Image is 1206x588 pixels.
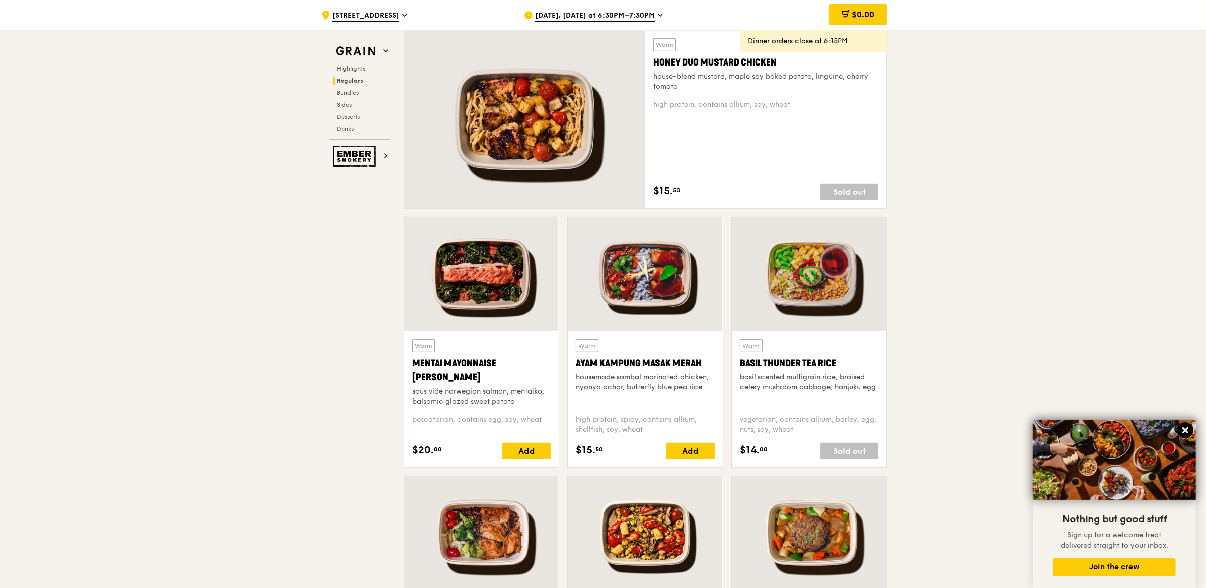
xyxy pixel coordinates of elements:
[576,356,714,370] div: Ayam Kampung Masak Merah
[1062,513,1167,526] span: Nothing but good stuff
[1177,422,1193,438] button: Close
[820,184,878,200] div: Sold out
[412,356,551,384] div: Mentai Mayonnaise [PERSON_NAME]
[653,72,878,92] div: house-blend mustard, maple soy baked potato, linguine, cherry tomato
[337,125,354,133] span: Drinks
[337,101,352,108] span: Sides
[502,443,551,459] div: Add
[576,339,598,352] div: Warm
[820,443,878,459] div: Sold out
[1033,420,1196,500] img: DSC07876-Edit02-Large.jpeg
[434,445,442,453] span: 00
[740,415,878,435] div: vegetarian, contains allium, barley, egg, nuts, soy, wheat
[740,372,878,393] div: basil scented multigrain rice, braised celery mushroom cabbage, hanjuku egg
[333,146,379,167] img: Ember Smokery web logo
[852,10,874,19] span: $0.00
[333,42,379,60] img: Grain web logo
[748,36,879,46] div: Dinner orders close at 6:15PM
[595,445,603,453] span: 50
[576,415,714,435] div: high protein, spicy, contains allium, shellfish, soy, wheat
[576,372,714,393] div: housemade sambal marinated chicken, nyonya achar, butterfly blue pea rice
[653,38,676,51] div: Warm
[337,89,359,96] span: Bundles
[332,11,399,22] span: [STREET_ADDRESS]
[653,55,878,70] div: Honey Duo Mustard Chicken
[337,77,363,84] span: Regulars
[740,356,878,370] div: Basil Thunder Tea Rice
[673,186,681,194] span: 50
[653,100,878,110] div: high protein, contains allium, soy, wheat
[535,11,655,22] span: [DATE], [DATE] at 6:30PM–7:30PM
[337,113,360,120] span: Desserts
[653,184,673,199] span: $15.
[1053,558,1176,576] button: Join the crew
[740,443,760,458] span: $14.
[337,65,365,72] span: Highlights
[412,443,434,458] span: $20.
[412,386,551,407] div: sous vide norwegian salmon, mentaiko, balsamic glazed sweet potato
[412,415,551,435] div: pescatarian, contains egg, soy, wheat
[740,339,763,352] div: Warm
[1061,531,1168,550] span: Sign up for a welcome treat delivered straight to your inbox.
[412,339,435,352] div: Warm
[576,443,595,458] span: $15.
[760,445,768,453] span: 00
[666,443,715,459] div: Add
